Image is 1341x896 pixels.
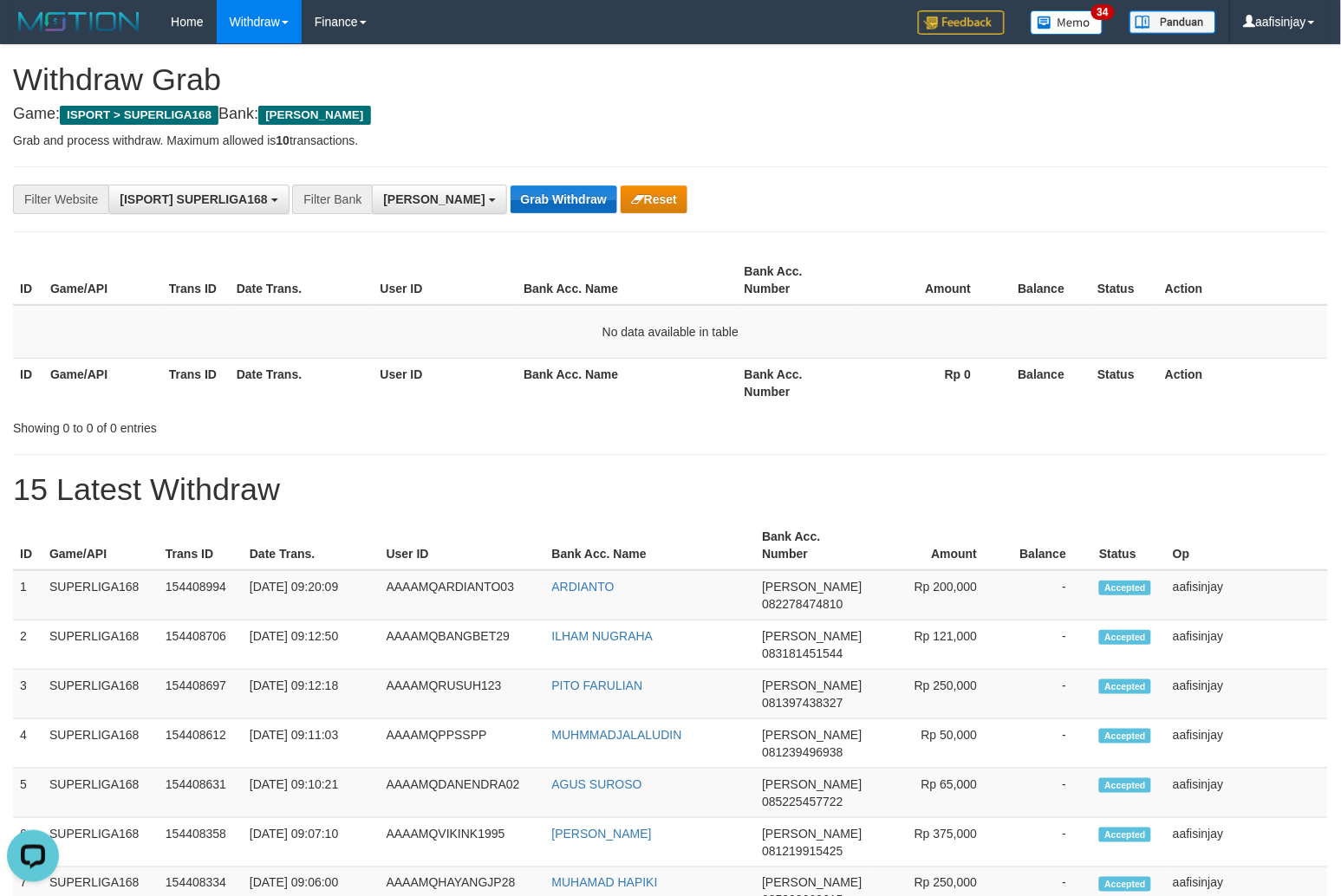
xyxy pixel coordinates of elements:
td: SUPERLIGA168 [42,818,159,867]
h4: Game: Bank: [13,106,1328,123]
td: aafisinjay [1166,769,1328,818]
a: ILHAM NUGRAHA [552,629,654,643]
img: panduan.png [1129,10,1216,34]
td: - [1003,769,1092,818]
span: [PERSON_NAME] [762,876,862,890]
td: 6 [13,818,42,867]
td: - [1003,818,1092,867]
th: Trans ID [162,256,230,305]
th: Bank Acc. Number [755,521,869,570]
th: Bank Acc. Number [738,358,856,407]
td: aafisinjay [1166,570,1328,620]
a: PITO FARULIAN [552,678,643,692]
span: Copy 081219915425 to clipboard [762,844,843,858]
div: Filter Bank [292,185,372,214]
td: aafisinjay [1166,818,1328,867]
td: AAAAMQARDIANTO03 [380,570,545,620]
td: - [1003,719,1092,769]
span: Accepted [1099,828,1151,842]
td: 154408358 [159,818,243,867]
th: Bank Acc. Number [738,256,856,305]
th: Status [1090,256,1158,305]
th: ID [13,256,43,305]
td: 154408631 [159,769,243,818]
span: Accepted [1099,581,1151,595]
span: ISPORT > SUPERLIGA168 [60,106,218,125]
span: [PERSON_NAME] [762,580,862,594]
button: Open LiveChat chat widget [7,7,59,59]
th: Date Trans. [230,358,374,407]
span: [PERSON_NAME] [762,777,862,791]
img: Feedback.jpg [918,10,1005,35]
div: Filter Website [13,185,108,214]
span: [PERSON_NAME] [762,827,862,841]
td: No data available in table [13,305,1328,359]
td: 2 [13,620,42,670]
th: Date Trans. [243,521,380,570]
th: Trans ID [162,358,230,407]
a: AGUS SUROSO [552,777,642,791]
th: User ID [380,521,545,570]
a: [PERSON_NAME] [552,827,652,841]
span: Copy 082278474810 to clipboard [762,597,843,611]
span: Copy 081239496938 to clipboard [762,745,843,759]
td: [DATE] 09:12:18 [243,670,380,719]
td: AAAAMQBANGBET29 [380,620,545,670]
td: Rp 65,000 [869,769,1004,818]
img: MOTION_logo.png [13,9,145,35]
td: aafisinjay [1166,719,1328,769]
span: [ISPORT] SUPERLIGA168 [120,192,267,206]
th: Action [1158,358,1328,407]
th: Rp 0 [856,358,998,407]
a: MUHMMADJALALUDIN [552,728,682,742]
th: Balance [997,256,1090,305]
h1: Withdraw Grab [13,62,1328,97]
td: Rp 50,000 [869,719,1004,769]
td: [DATE] 09:07:10 [243,818,380,867]
span: Copy 081397438327 to clipboard [762,696,843,710]
strong: 10 [276,133,290,147]
h1: 15 Latest Withdraw [13,472,1328,507]
td: SUPERLIGA168 [42,670,159,719]
th: Balance [1003,521,1092,570]
td: [DATE] 09:20:09 [243,570,380,620]
td: Rp 200,000 [869,570,1004,620]
td: AAAAMQPPSSPP [380,719,545,769]
span: Copy 085225457722 to clipboard [762,795,843,808]
td: 5 [13,769,42,818]
td: - [1003,620,1092,670]
span: Accepted [1099,778,1151,793]
td: Rp 250,000 [869,670,1004,719]
p: Grab and process withdraw. Maximum allowed is transactions. [13,132,1328,149]
td: 3 [13,670,42,719]
span: 34 [1091,4,1115,20]
span: [PERSON_NAME] [762,678,862,692]
a: ARDIANTO [552,580,615,594]
td: [DATE] 09:12:50 [243,620,380,670]
span: Accepted [1099,729,1151,743]
td: 154408994 [159,570,243,620]
td: AAAAMQDANENDRA02 [380,769,545,818]
button: [PERSON_NAME] [372,185,506,214]
td: Rp 121,000 [869,620,1004,670]
th: Action [1158,256,1328,305]
td: aafisinjay [1166,620,1328,670]
th: Game/API [43,256,162,305]
th: Game/API [43,358,162,407]
a: MUHAMAD HAPIKI [552,876,658,890]
th: Bank Acc. Name [545,521,756,570]
th: Bank Acc. Name [517,358,738,407]
th: Status [1092,521,1166,570]
td: [DATE] 09:10:21 [243,769,380,818]
td: 154408612 [159,719,243,769]
td: - [1003,670,1092,719]
span: Copy 083181451544 to clipboard [762,646,843,660]
td: Rp 375,000 [869,818,1004,867]
td: - [1003,570,1092,620]
td: SUPERLIGA168 [42,769,159,818]
span: [PERSON_NAME] [258,106,370,125]
td: [DATE] 09:11:03 [243,719,380,769]
td: SUPERLIGA168 [42,719,159,769]
td: AAAAMQVIKINK1995 [380,818,545,867]
th: Balance [997,358,1090,407]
